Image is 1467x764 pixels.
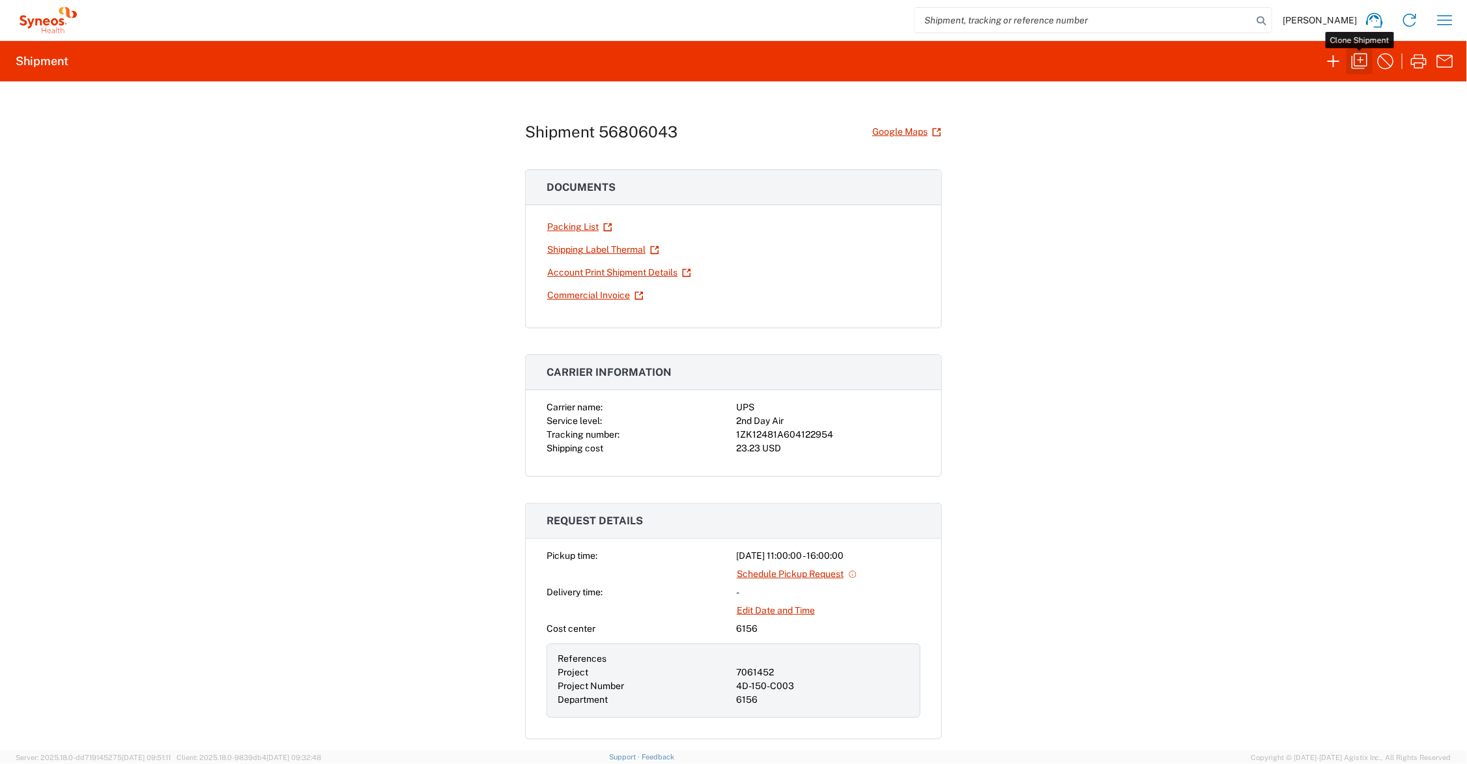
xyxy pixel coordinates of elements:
span: [DATE] 09:32:48 [266,754,321,761]
a: Commercial Invoice [547,284,644,307]
div: 6156 [736,693,909,707]
div: 4D-150-C003 [736,679,909,693]
div: 23.23 USD [736,442,920,455]
div: Department [558,693,731,707]
div: Project [558,666,731,679]
a: Schedule Pickup Request [736,563,858,586]
div: - [736,586,920,599]
span: Pickup time: [547,550,597,561]
div: Project Number [558,679,731,693]
span: Service level: [547,416,602,426]
span: Copyright © [DATE]-[DATE] Agistix Inc., All Rights Reserved [1251,752,1451,763]
a: Google Maps [872,120,942,143]
span: Server: 2025.18.0-dd719145275 [16,754,171,761]
span: Tracking number: [547,429,620,440]
a: Support [609,753,642,761]
span: Cost center [547,623,595,634]
span: Documents [547,181,616,193]
div: 7061452 [736,666,909,679]
span: Delivery time: [547,587,603,597]
span: Request details [547,515,643,527]
a: Packing List [547,216,613,238]
a: Feedback [642,753,675,761]
a: Edit Date and Time [736,599,816,622]
span: Carrier information [547,366,672,378]
h2: Shipment [16,53,68,69]
h1: Shipment 56806043 [525,122,677,141]
div: [DATE] 11:00:00 - 16:00:00 [736,549,920,563]
div: 1ZK12481A604122954 [736,428,920,442]
span: Client: 2025.18.0-9839db4 [177,754,321,761]
div: 2nd Day Air [736,414,920,428]
span: [PERSON_NAME] [1283,14,1357,26]
span: References [558,653,606,664]
span: Carrier name: [547,402,603,412]
div: 6156 [736,622,920,636]
span: Shipping cost [547,443,603,453]
div: UPS [736,401,920,414]
span: [DATE] 09:51:11 [122,754,171,761]
a: Account Print Shipment Details [547,261,692,284]
a: Shipping Label Thermal [547,238,660,261]
input: Shipment, tracking or reference number [915,8,1252,33]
